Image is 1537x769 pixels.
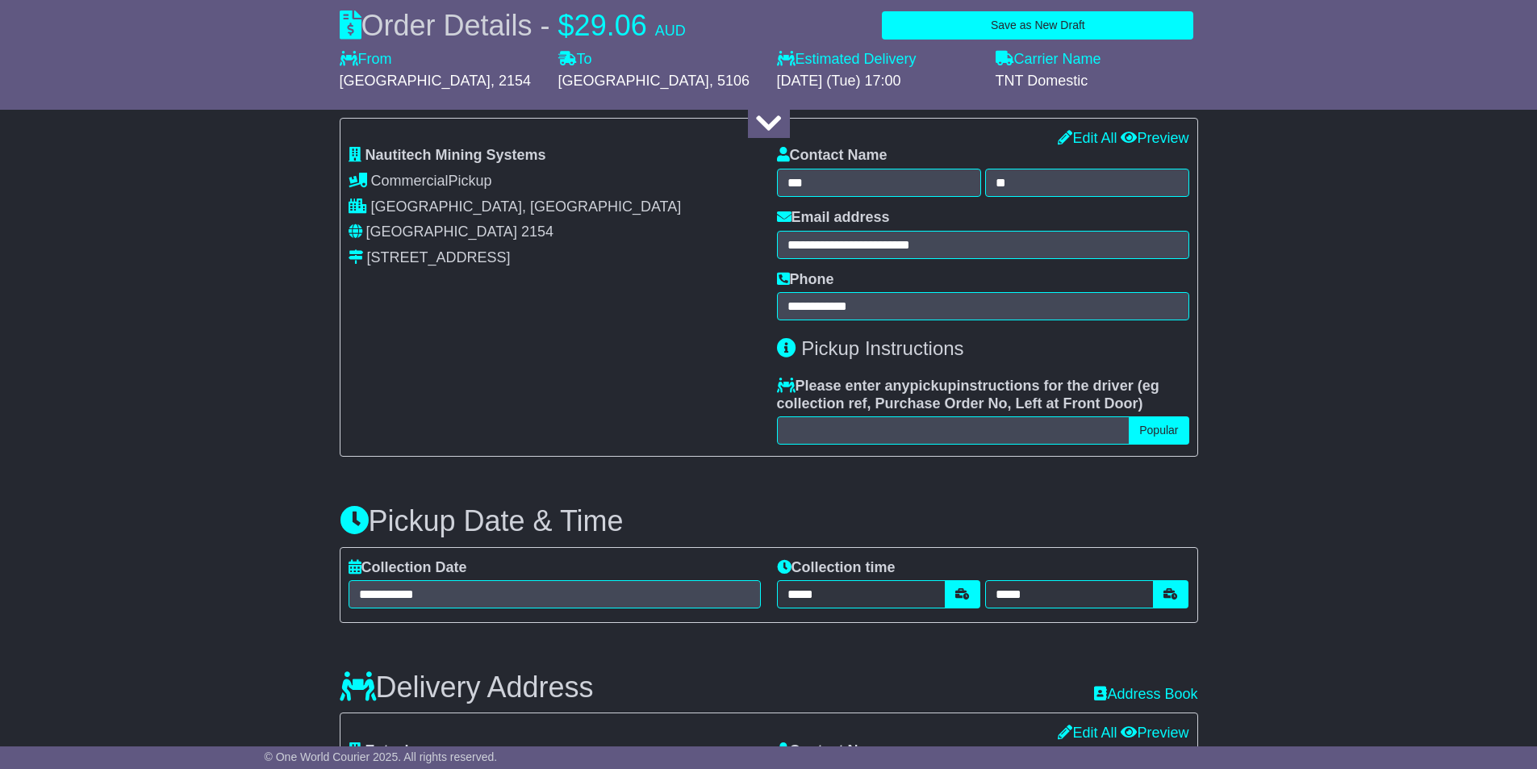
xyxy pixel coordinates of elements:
[365,742,414,759] span: Entech
[349,173,761,190] div: Pickup
[1094,686,1197,702] a: Address Book
[801,337,963,359] span: Pickup Instructions
[777,73,979,90] div: [DATE] (Tue) 17:00
[777,147,888,165] label: Contact Name
[910,378,957,394] span: pickup
[367,249,511,267] div: [STREET_ADDRESS]
[365,147,546,163] span: Nautitech Mining Systems
[1121,130,1188,146] a: Preview
[777,378,1159,412] span: eg collection ref, Purchase Order No, Left at Front Door
[558,73,709,89] span: [GEOGRAPHIC_DATA]
[882,11,1193,40] button: Save as New Draft
[777,378,1189,412] label: Please enter any instructions for the driver ( )
[777,559,896,577] label: Collection time
[574,9,647,42] span: 29.06
[1121,725,1188,741] a: Preview
[709,73,750,89] span: , 5106
[340,671,594,704] h3: Delivery Address
[371,173,449,189] span: Commercial
[366,224,517,240] span: [GEOGRAPHIC_DATA]
[996,51,1101,69] label: Carrier Name
[1129,416,1188,445] button: Popular
[340,8,686,43] div: Order Details -
[777,271,834,289] label: Phone
[996,73,1198,90] div: TNT Domestic
[521,224,553,240] span: 2154
[349,559,467,577] label: Collection Date
[777,742,888,760] label: Contact Name
[340,51,392,69] label: From
[1058,725,1117,741] a: Edit All
[655,23,686,39] span: AUD
[777,51,979,69] label: Estimated Delivery
[777,209,890,227] label: Email address
[265,750,498,763] span: © One World Courier 2025. All rights reserved.
[340,73,491,89] span: [GEOGRAPHIC_DATA]
[371,199,682,215] span: [GEOGRAPHIC_DATA], [GEOGRAPHIC_DATA]
[491,73,531,89] span: , 2154
[558,51,592,69] label: To
[1058,130,1117,146] a: Edit All
[340,505,1198,537] h3: Pickup Date & Time
[558,9,574,42] span: $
